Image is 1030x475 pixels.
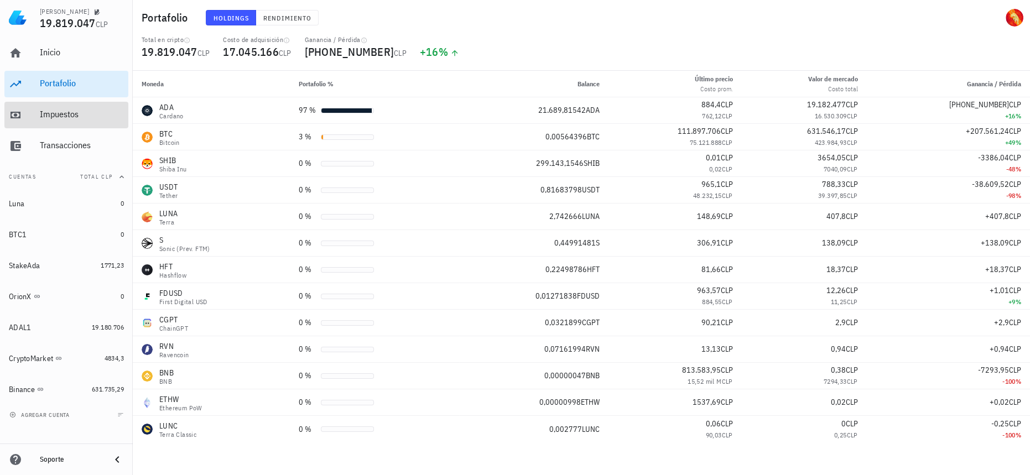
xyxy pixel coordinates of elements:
[159,420,196,431] div: LUNC
[4,164,128,190] button: CuentasTotal CLP
[721,317,733,327] span: CLP
[1006,9,1023,27] div: avatar
[846,211,858,221] span: CLP
[706,419,721,429] span: 0,06
[142,185,153,196] div: USDT-icon
[966,126,1009,136] span: +207.561,24
[876,430,1021,441] div: -100
[582,424,600,434] span: LUNC
[540,185,582,195] span: 0,81683798
[705,431,721,439] span: 90,03
[299,158,316,169] div: 0 %
[159,166,187,173] div: Shiba Inu
[587,132,600,142] span: BTC
[846,377,857,385] span: CLP
[846,153,858,163] span: CLP
[985,264,1009,274] span: +18,37
[978,153,1009,163] span: -3386,04
[536,158,584,168] span: 299.143,1546
[1016,377,1021,385] span: %
[545,132,587,142] span: 0,00564396
[299,184,316,196] div: 0 %
[159,128,180,139] div: BTC
[1009,285,1021,295] span: CLP
[159,288,207,299] div: FDUSD
[142,44,197,59] span: 19.819.047
[299,264,316,275] div: 0 %
[159,431,196,438] div: Terra Classic
[701,179,721,189] span: 965,1
[967,80,1021,88] span: Ganancia / Pérdida
[223,44,279,59] span: 17.045.166
[824,165,847,173] span: 7040,09
[9,354,53,363] div: CryptoMarket
[299,105,316,116] div: 97 %
[544,344,586,354] span: 0,07161994
[40,15,96,30] span: 19.819.047
[846,297,857,306] span: CLP
[826,211,846,221] span: 407,8
[4,102,128,128] a: Impuestos
[807,100,846,109] span: 19.182.477
[846,138,857,147] span: CLP
[721,297,732,306] span: CLP
[142,291,153,302] div: FDUSD-icon
[721,165,732,173] span: CLP
[697,238,721,248] span: 306,91
[40,140,124,150] div: Transacciones
[299,396,316,408] div: 0 %
[121,199,124,207] span: 0
[279,48,292,58] span: CLP
[876,376,1021,387] div: -100
[721,179,733,189] span: CLP
[846,112,857,120] span: CLP
[159,378,174,385] div: BNB
[867,71,1030,97] th: Ganancia / Pérdida: Sin ordenar. Pulse para ordenar de forma ascendente.
[142,132,153,143] div: BTC-icon
[876,111,1021,122] div: +16
[846,365,858,375] span: CLP
[702,112,721,120] span: 762,12
[682,365,721,375] span: 813.583,95
[539,397,581,407] span: 0,00000998
[831,365,846,375] span: 0,38
[981,238,1009,248] span: +138,09
[846,344,858,354] span: CLP
[695,74,733,84] div: Último precio
[142,80,164,88] span: Moneda
[846,238,858,248] span: CLP
[702,297,721,306] span: 884,55
[142,158,153,169] div: SHIB-icon
[1009,153,1021,163] span: CLP
[92,323,124,331] span: 19.180.706
[1009,264,1021,274] span: CLP
[142,397,153,408] div: ETHW-icon
[159,325,188,332] div: ChainGPT
[459,71,608,97] th: Balance: Sin ordenar. Pulse para ordenar de forma ascendente.
[545,317,582,327] span: 0,0321899
[689,138,721,147] span: 75.121.888
[159,155,187,166] div: SHIB
[159,299,207,305] div: First Digital USD
[991,419,1009,429] span: -0,25
[420,46,459,58] div: +16
[394,48,407,58] span: CLP
[439,44,448,59] span: %
[4,40,128,66] a: Inicio
[142,105,153,116] div: ADA-icon
[721,126,733,136] span: CLP
[159,139,180,146] div: Bitcoin
[121,292,124,300] span: 0
[142,9,193,27] h1: Portafolio
[706,153,721,163] span: 0,01
[978,365,1009,375] span: -7293,95
[846,191,857,200] span: CLP
[159,102,184,113] div: ADA
[808,84,858,94] div: Costo total
[159,192,178,199] div: Tether
[1009,211,1021,221] span: CLP
[1016,165,1021,173] span: %
[159,181,178,192] div: USDT
[577,291,600,301] span: FDUSD
[299,80,334,88] span: Portafolio %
